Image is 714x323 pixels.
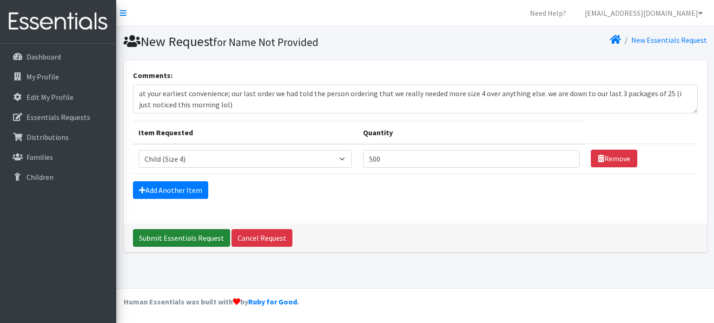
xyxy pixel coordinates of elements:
[357,121,585,144] th: Quantity
[248,297,297,306] a: Ruby for Good
[4,6,112,37] img: HumanEssentials
[26,132,69,142] p: Distributions
[231,229,292,247] a: Cancel Request
[577,4,710,22] a: [EMAIL_ADDRESS][DOMAIN_NAME]
[4,148,112,166] a: Families
[26,112,90,122] p: Essentials Requests
[26,52,61,61] p: Dashboard
[133,181,208,199] a: Add Another Item
[124,33,412,50] h1: New Request
[124,297,299,306] strong: Human Essentials was built with by .
[26,172,53,182] p: Children
[4,128,112,146] a: Distributions
[4,47,112,66] a: Dashboard
[4,67,112,86] a: My Profile
[133,229,230,247] input: Submit Essentials Request
[591,150,637,167] a: Remove
[631,35,707,45] a: New Essentials Request
[522,4,574,22] a: Need Help?
[4,108,112,126] a: Essentials Requests
[26,152,53,162] p: Families
[133,121,358,144] th: Item Requested
[4,168,112,186] a: Children
[26,92,73,102] p: Edit My Profile
[4,88,112,106] a: Edit My Profile
[26,72,59,81] p: My Profile
[133,70,172,81] label: Comments:
[213,35,318,49] small: for Name Not Provided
